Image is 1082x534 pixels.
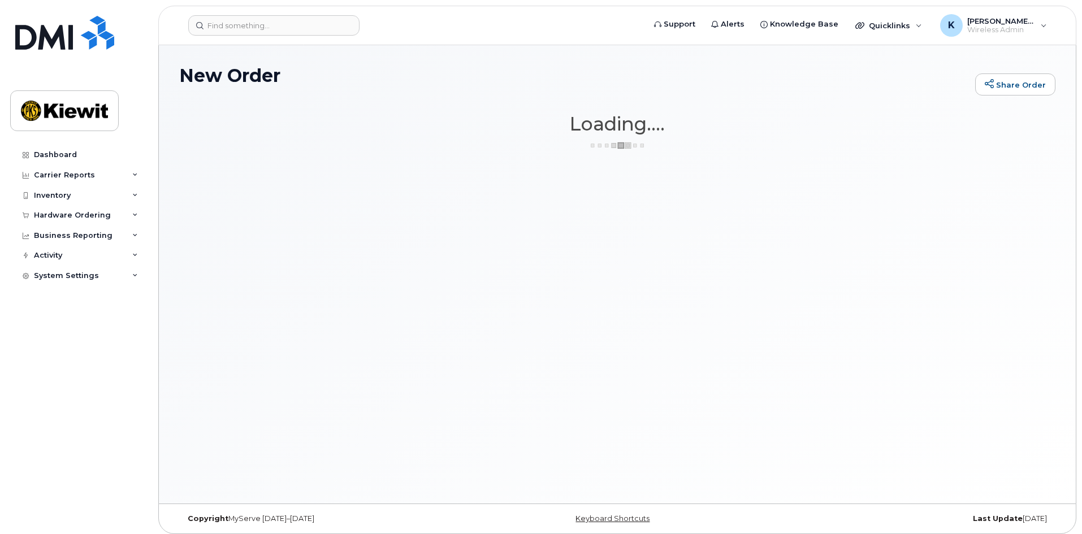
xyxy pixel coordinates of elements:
[179,514,471,523] div: MyServe [DATE]–[DATE]
[179,66,970,85] h1: New Order
[975,73,1055,96] a: Share Order
[973,514,1023,523] strong: Last Update
[575,514,650,523] a: Keyboard Shortcuts
[188,514,228,523] strong: Copyright
[179,114,1055,134] h1: Loading....
[763,514,1055,523] div: [DATE]
[589,141,646,150] img: ajax-loader-3a6953c30dc77f0bf724df975f13086db4f4c1262e45940f03d1251963f1bf2e.gif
